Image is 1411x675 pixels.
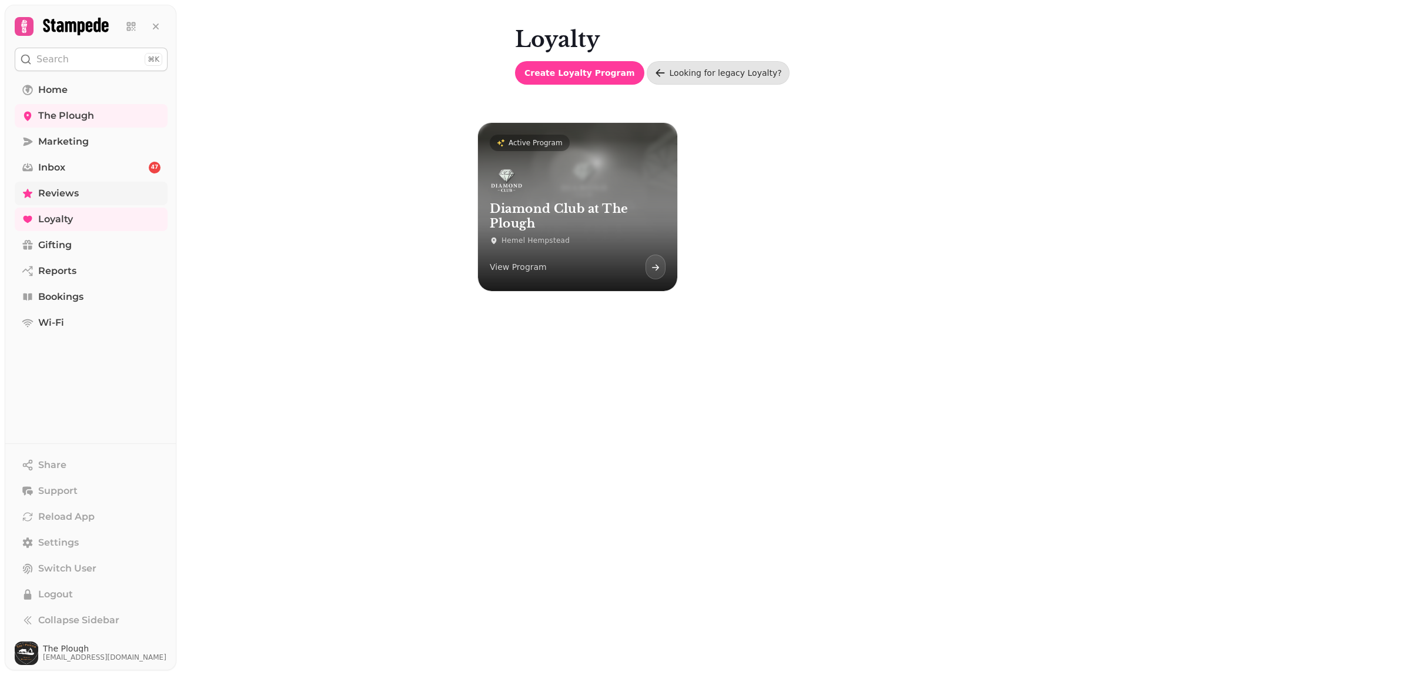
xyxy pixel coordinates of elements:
p: Search [36,52,69,66]
a: Inbox47 [15,156,168,179]
span: Create Loyalty Program [524,69,635,77]
a: Reviews [15,182,168,205]
button: Switch User [15,557,168,580]
span: Switch User [38,562,96,576]
img: Diamond Club at The Plough [490,166,523,195]
a: Bookings [15,285,168,309]
span: Reviews [38,186,79,201]
span: Reload App [38,510,95,524]
div: Looking for legacy Loyalty? [670,67,782,79]
a: Settings [15,531,168,554]
a: Looking for legacy Loyalty? [647,61,790,85]
span: [EMAIL_ADDRESS][DOMAIN_NAME] [43,653,166,662]
h3: Diamond Club at The Plough [490,202,666,231]
button: Create Loyalty Program [515,61,644,85]
button: User avatarThe Plough[EMAIL_ADDRESS][DOMAIN_NAME] [15,641,168,665]
a: Wi-Fi [15,311,168,335]
span: 47 [151,163,159,172]
button: Share [15,453,168,477]
span: Support [38,484,78,498]
a: Active ProgramDiamond Club at The PloughDiamond Club at The PloughHemel HempsteadView Program [478,123,677,291]
span: Marketing [38,135,89,149]
button: Search⌘K [15,48,168,71]
div: ⌘K [145,53,162,66]
a: The Plough [15,104,168,128]
span: Gifting [38,238,72,252]
a: Gifting [15,233,168,257]
span: Bookings [38,290,83,304]
span: Settings [38,536,79,550]
a: Home [15,78,168,102]
span: Reports [38,264,76,278]
span: Home [38,83,68,97]
a: Reports [15,259,168,283]
button: Reload App [15,505,168,529]
span: The Plough [43,644,166,653]
span: Wi-Fi [38,316,64,330]
img: User avatar [15,641,38,665]
p: Hemel Hempstead [501,236,570,245]
a: Marketing [15,130,168,153]
button: Collapse Sidebar [15,609,168,632]
p: Active Program [509,138,563,148]
span: Loyalty [38,212,73,226]
span: Inbox [38,161,65,175]
span: Share [38,458,66,472]
button: Logout [15,583,168,606]
span: Logout [38,587,73,602]
p: View Program [490,261,547,273]
button: Support [15,479,168,503]
span: Collapse Sidebar [38,613,119,627]
a: Loyalty [15,208,168,231]
span: The Plough [38,109,94,123]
